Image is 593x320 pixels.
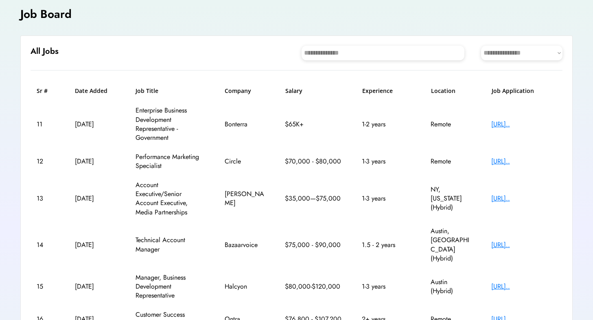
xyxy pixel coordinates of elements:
[136,152,205,171] div: Performance Marketing Specialist
[362,194,411,203] div: 1-3 years
[362,87,411,95] h6: Experience
[75,157,116,166] div: [DATE]
[225,282,265,291] div: Halcyon
[225,157,265,166] div: Circle
[75,87,116,95] h6: Date Added
[20,6,72,22] h4: Job Board
[431,157,471,166] div: Remote
[491,120,556,129] div: [URL]..
[75,120,116,129] div: [DATE]
[491,241,556,249] div: [URL]..
[225,87,265,95] h6: Company
[37,120,55,129] div: 11
[491,194,556,203] div: [URL]..
[362,157,411,166] div: 1-3 years
[75,241,116,249] div: [DATE]
[492,87,557,95] h6: Job Application
[225,190,265,208] div: [PERSON_NAME]
[37,157,55,166] div: 12
[285,194,342,203] div: $35,000—$75,000
[431,87,472,95] h6: Location
[431,120,471,129] div: Remote
[225,241,265,249] div: Bazaarvoice
[362,120,411,129] div: 1-2 years
[136,87,158,95] h6: Job Title
[136,181,205,217] div: Account Executive/Senior Account Executive, Media Partnerships
[431,227,471,263] div: Austin, [GEOGRAPHIC_DATA] (Hybrid)
[136,236,205,254] div: Technical Account Manager
[285,241,342,249] div: $75,000 - $90,000
[431,185,471,212] div: NY, [US_STATE] (Hybrid)
[37,282,55,291] div: 15
[431,278,471,296] div: Austin (Hybrid)
[75,282,116,291] div: [DATE]
[37,194,55,203] div: 13
[491,282,556,291] div: [URL]..
[31,46,59,57] h6: All Jobs
[75,194,116,203] div: [DATE]
[37,87,55,95] h6: Sr #
[136,273,205,300] div: Manager, Business Development Representative
[225,120,265,129] div: Bonterra
[285,282,342,291] div: $80,000-$120,000
[362,282,411,291] div: 1-3 years
[285,120,342,129] div: $65K+
[362,241,411,249] div: 1.5 - 2 years
[37,241,55,249] div: 14
[285,87,342,95] h6: Salary
[136,106,205,143] div: Enterprise Business Development Representative - Government
[285,157,342,166] div: $70,000 - $80,000
[491,157,556,166] div: [URL]..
